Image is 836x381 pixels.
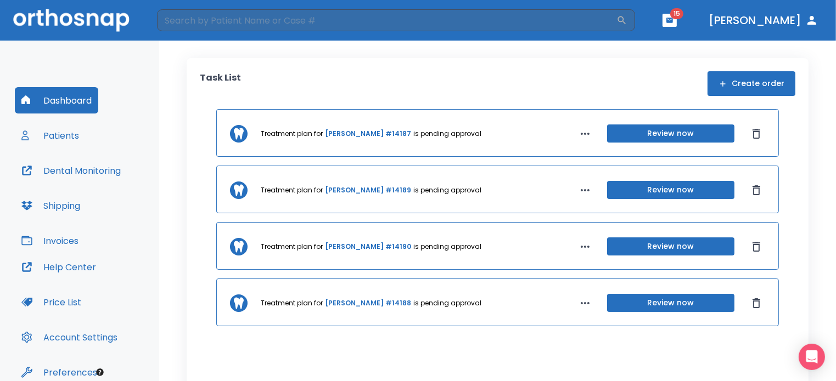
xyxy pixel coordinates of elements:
[15,289,88,315] button: Price List
[200,71,241,96] p: Task List
[325,185,411,195] a: [PERSON_NAME] #14189
[261,129,323,139] p: Treatment plan for
[799,344,825,370] div: Open Intercom Messenger
[13,9,130,31] img: Orthosnap
[325,298,411,308] a: [PERSON_NAME] #14188
[15,324,124,350] button: Account Settings
[95,367,105,377] div: Tooltip anchor
[325,129,411,139] a: [PERSON_NAME] #14187
[15,122,86,149] button: Patients
[704,10,823,30] button: [PERSON_NAME]
[15,228,85,254] button: Invoices
[325,242,411,252] a: [PERSON_NAME] #14190
[261,298,323,308] p: Treatment plan for
[15,254,103,280] button: Help Center
[261,242,323,252] p: Treatment plan for
[748,294,765,312] button: Dismiss
[413,242,481,252] p: is pending approval
[261,185,323,195] p: Treatment plan for
[15,87,98,113] button: Dashboard
[708,71,795,96] button: Create order
[607,124,734,143] button: Review now
[157,9,616,31] input: Search by Patient Name or Case #
[748,238,765,255] button: Dismiss
[15,192,87,219] button: Shipping
[607,181,734,199] button: Review now
[607,294,734,312] button: Review now
[413,298,481,308] p: is pending approval
[413,185,481,195] p: is pending approval
[413,129,481,139] p: is pending approval
[15,157,127,184] button: Dental Monitoring
[607,237,734,255] button: Review now
[748,125,765,143] button: Dismiss
[748,181,765,199] button: Dismiss
[670,8,683,19] span: 15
